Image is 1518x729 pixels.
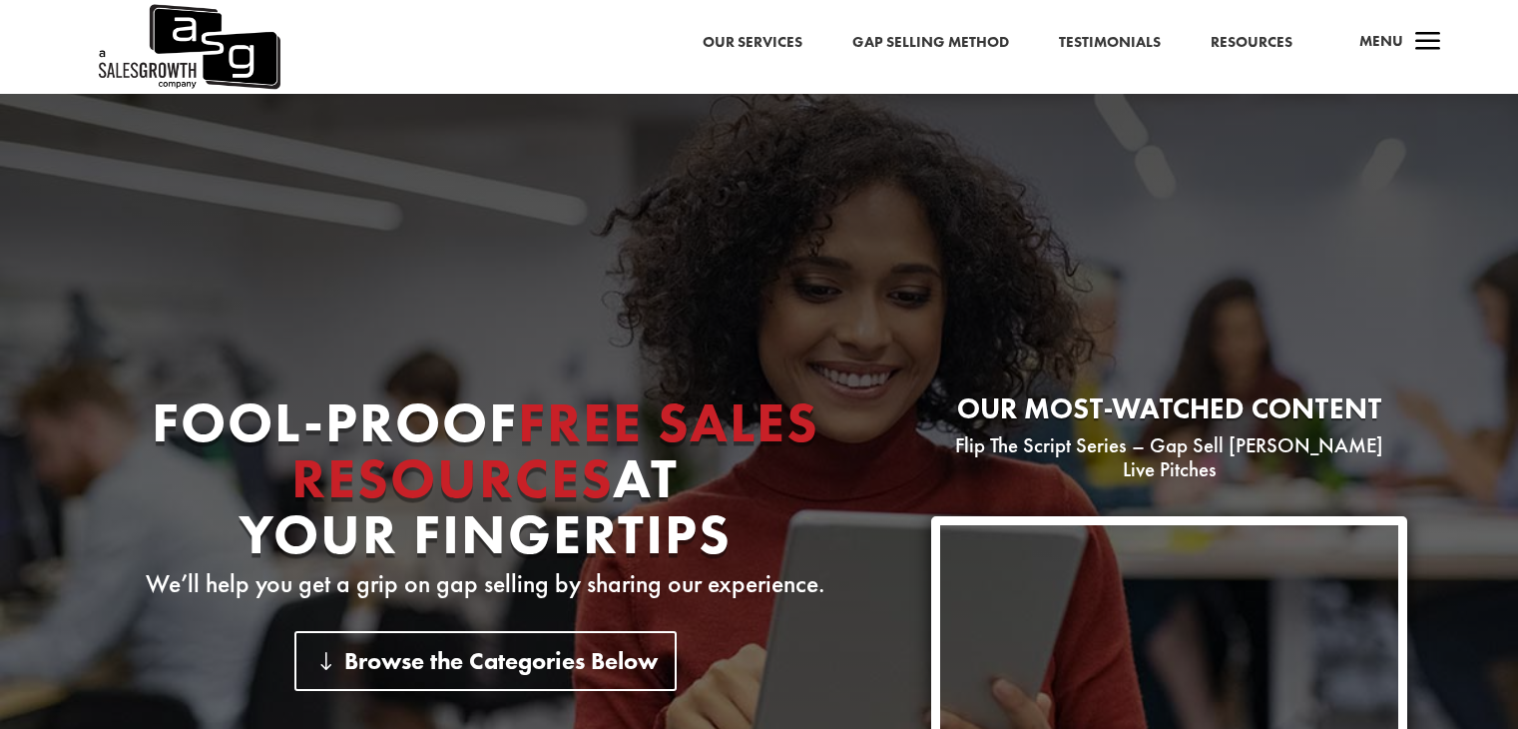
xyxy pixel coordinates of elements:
a: Testimonials [1059,30,1161,56]
span: Free Sales Resources [291,386,819,514]
span: a [1408,23,1448,63]
a: Gap Selling Method [852,30,1009,56]
a: Our Services [703,30,802,56]
a: Browse the Categories Below [294,631,677,690]
p: We’ll help you get a grip on gap selling by sharing our experience. [111,572,860,596]
p: Flip The Script Series – Gap Sell [PERSON_NAME] Live Pitches [931,433,1407,481]
span: Menu [1359,31,1403,51]
h1: Fool-proof At Your Fingertips [111,394,860,572]
h2: Our most-watched content [931,394,1407,433]
a: Resources [1211,30,1292,56]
